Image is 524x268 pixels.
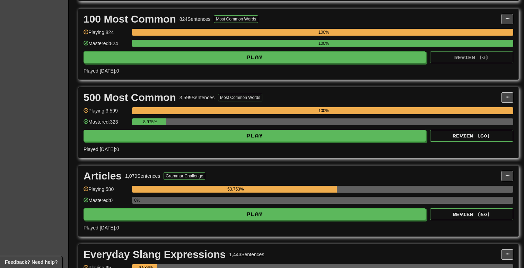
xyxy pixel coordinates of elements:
[214,15,258,23] button: Most Common Words
[134,186,337,193] div: 53.753%
[164,172,205,180] button: Grammar Challenge
[84,40,129,51] div: Mastered: 824
[84,225,119,231] span: Played [DATE]: 0
[180,16,211,23] div: 824 Sentences
[84,51,426,63] button: Play
[134,107,513,114] div: 100%
[218,94,262,101] button: Most Common Words
[84,130,426,142] button: Play
[84,92,176,103] div: 500 Most Common
[134,29,513,36] div: 100%
[229,251,264,258] div: 1,443 Sentences
[84,29,129,40] div: Playing: 824
[84,107,129,119] div: Playing: 3,599
[134,118,166,125] div: 8.975%
[84,171,122,181] div: Articles
[84,197,129,208] div: Mastered: 0
[84,208,426,220] button: Play
[84,14,176,24] div: 100 Most Common
[430,51,513,63] button: Review (0)
[180,94,215,101] div: 3,599 Sentences
[125,173,160,179] div: 1,079 Sentences
[84,146,119,152] span: Played [DATE]: 0
[430,208,513,220] button: Review (60)
[84,186,129,197] div: Playing: 580
[84,249,226,260] div: Everyday Slang Expressions
[430,130,513,142] button: Review (60)
[84,118,129,130] div: Mastered: 323
[5,259,58,266] span: Open feedback widget
[84,68,119,74] span: Played [DATE]: 0
[134,40,513,47] div: 100%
